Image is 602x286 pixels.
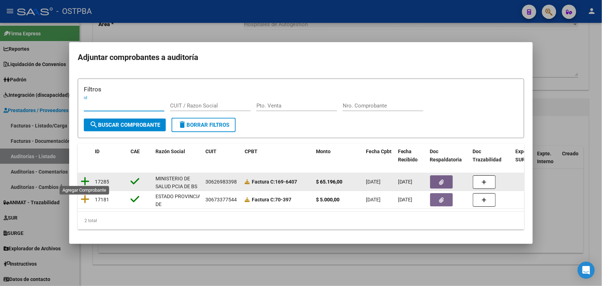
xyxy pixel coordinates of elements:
datatable-header-cell: CAE [128,144,153,167]
div: ESTADO PROVINCIA DE [GEOGRAPHIC_DATA][PERSON_NAME] [155,192,204,225]
datatable-header-cell: Monto [313,144,363,167]
strong: 169-6407 [252,179,297,185]
h3: Filtros [84,85,518,94]
datatable-header-cell: Fecha Recibido [395,144,427,167]
datatable-header-cell: CPBT [242,144,313,167]
div: 2 total [78,212,524,230]
span: Borrar Filtros [178,122,229,128]
div: MINISTERIO DE SALUD PCIA DE BS AS [155,175,200,199]
datatable-header-cell: Doc Respaldatoria [427,144,470,167]
datatable-header-cell: CUIT [203,144,242,167]
button: Borrar Filtros [172,118,236,132]
div: Open Intercom Messenger [578,262,595,279]
span: Fecha Cpbt [366,149,392,154]
strong: $ 5.000,00 [316,197,340,202]
span: CPBT [245,149,257,154]
span: [DATE] [366,197,381,202]
button: Buscar Comprobante [84,119,166,131]
span: 30626983398 [205,179,237,185]
span: CUIT [205,149,216,154]
span: 17285 [95,179,109,185]
span: Doc Respaldatoria [430,149,462,162]
span: [DATE] [398,197,413,202]
span: Doc Trazabilidad [473,149,502,162]
span: [DATE] [398,179,413,185]
span: [DATE] [366,179,381,185]
span: 30673377544 [205,197,237,202]
span: Fecha Recibido [398,149,418,162]
span: Razón Social [155,149,185,154]
strong: $ 65.196,00 [316,179,342,185]
datatable-header-cell: Expediente SUR Asociado [513,144,552,167]
span: CAE [131,149,140,154]
h2: Adjuntar comprobantes a auditoría [78,51,524,64]
datatable-header-cell: Razón Social [153,144,203,167]
span: 17181 [95,197,109,202]
strong: 70-397 [252,197,291,202]
span: Monto [316,149,331,154]
span: Buscar Comprobante [90,122,160,128]
span: ID [95,149,100,154]
span: Expediente SUR Asociado [516,149,547,162]
datatable-header-cell: Fecha Cpbt [363,144,395,167]
mat-icon: search [90,120,98,129]
datatable-header-cell: Doc Trazabilidad [470,144,513,167]
mat-icon: delete [178,120,187,129]
span: Factura C: [252,179,275,185]
span: Factura C: [252,197,275,202]
datatable-header-cell: ID [92,144,128,167]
